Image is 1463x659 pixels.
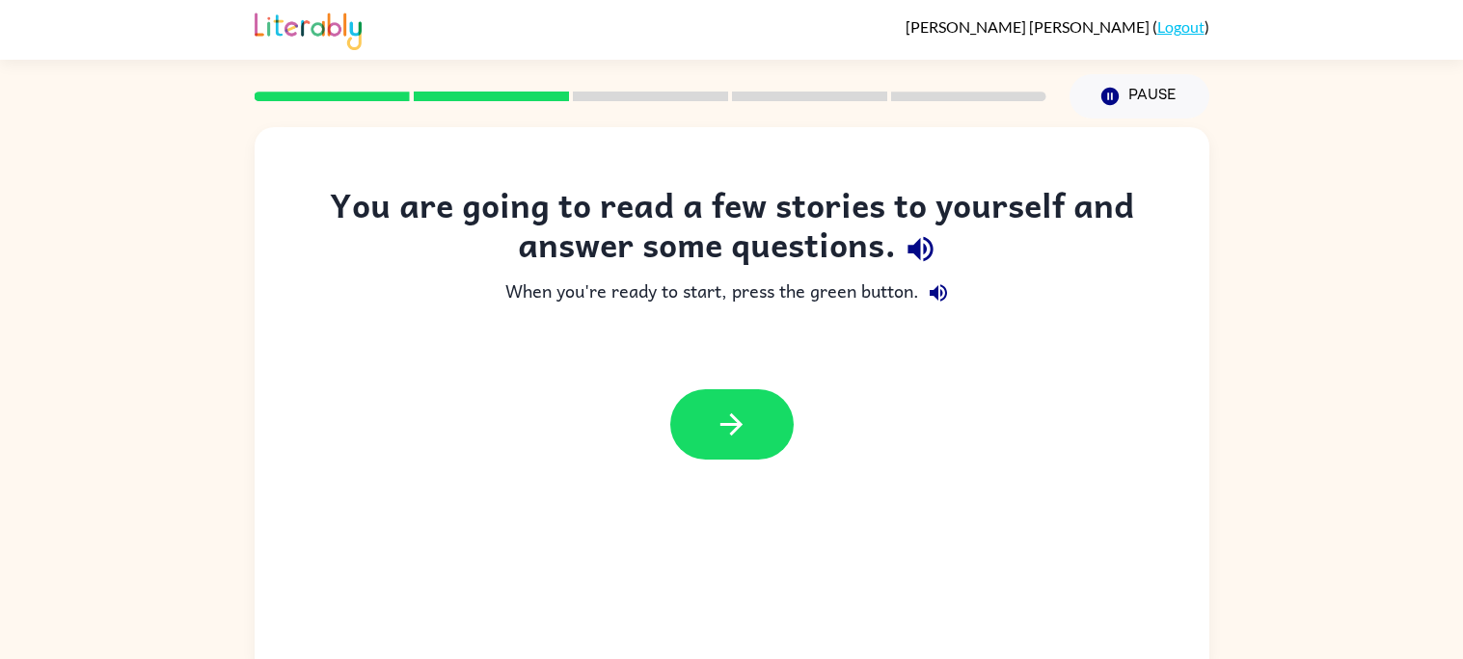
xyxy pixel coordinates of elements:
[906,17,1209,36] div: ( )
[906,17,1152,36] span: [PERSON_NAME] [PERSON_NAME]
[1070,74,1209,119] button: Pause
[293,185,1171,274] div: You are going to read a few stories to yourself and answer some questions.
[293,274,1171,312] div: When you're ready to start, press the green button.
[1157,17,1205,36] a: Logout
[255,8,362,50] img: Literably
